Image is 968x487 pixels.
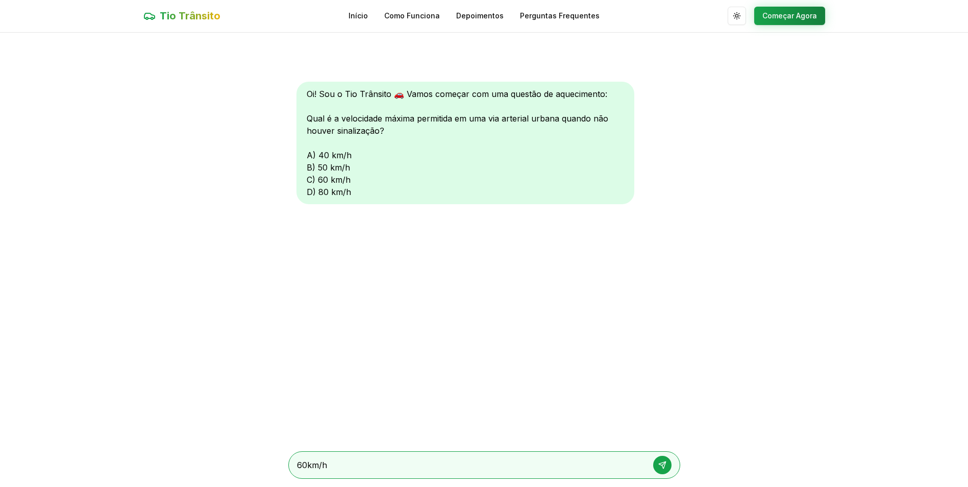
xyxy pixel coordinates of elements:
a: Perguntas Frequentes [520,11,600,21]
a: Como Funciona [384,11,440,21]
span: Tio Trânsito [160,9,220,23]
textarea: 60km/h [297,459,643,471]
div: Oi! Sou o Tio Trânsito 🚗 Vamos começar com uma questão de aquecimento: Qual é a velocidade máxima... [296,82,634,204]
a: Tio Trânsito [143,9,220,23]
a: Depoimentos [456,11,504,21]
a: Início [349,11,368,21]
button: Começar Agora [754,7,825,25]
